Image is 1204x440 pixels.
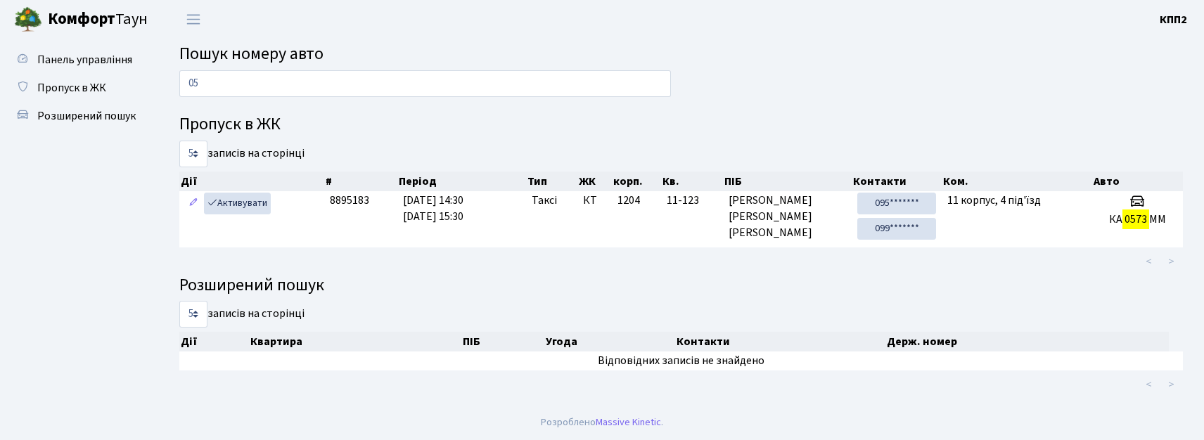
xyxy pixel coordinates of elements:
a: Пропуск в ЖК [7,74,148,102]
th: ПІБ [723,172,852,191]
mark: 0573 [1122,209,1149,229]
a: Massive Kinetic [596,415,661,429]
th: ЖК [577,172,612,191]
label: записів на сторінці [179,141,305,167]
th: Кв. [661,172,723,191]
th: Контакти [852,172,942,191]
span: Таун [48,8,148,32]
a: Розширений пошук [7,102,148,130]
span: Пошук номеру авто [179,41,324,66]
b: Комфорт [48,8,115,30]
button: Переключити навігацію [176,8,211,31]
span: 1204 [617,193,640,208]
input: Пошук [179,70,671,97]
span: 11 корпус, 4 під'їзд [947,193,1041,208]
b: КПП2 [1160,12,1187,27]
th: Ком. [942,172,1091,191]
span: 8895183 [330,193,369,208]
span: Розширений пошук [37,108,136,124]
th: Дії [179,172,324,191]
th: корп. [612,172,660,191]
a: Редагувати [185,193,202,214]
th: Дії [179,332,249,351]
h5: КА ММ [1098,213,1177,226]
th: # [324,172,397,191]
th: Квартира [249,332,461,351]
h4: Пропуск в ЖК [179,115,1183,135]
span: [PERSON_NAME] [PERSON_NAME] [PERSON_NAME] [729,193,846,241]
span: Таксі [532,193,557,209]
select: записів на сторінці [179,301,207,328]
a: Панель управління [7,46,148,74]
span: Панель управління [37,52,132,67]
th: Держ. номер [885,332,1169,351]
a: КПП2 [1160,11,1187,28]
th: Авто [1092,172,1183,191]
th: Період [397,172,527,191]
th: Угода [544,332,675,351]
div: Розроблено . [541,415,663,430]
td: Відповідних записів не знайдено [179,351,1183,370]
label: записів на сторінці [179,301,305,328]
h4: Розширений пошук [179,276,1183,296]
a: Активувати [204,193,271,214]
th: Контакти [675,332,885,351]
span: Пропуск в ЖК [37,80,106,96]
span: [DATE] 14:30 [DATE] 15:30 [403,193,463,224]
th: Тип [526,172,577,191]
th: ПІБ [461,332,544,351]
span: КТ [583,193,606,209]
select: записів на сторінці [179,141,207,167]
span: 11-123 [667,193,717,209]
img: logo.png [14,6,42,34]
